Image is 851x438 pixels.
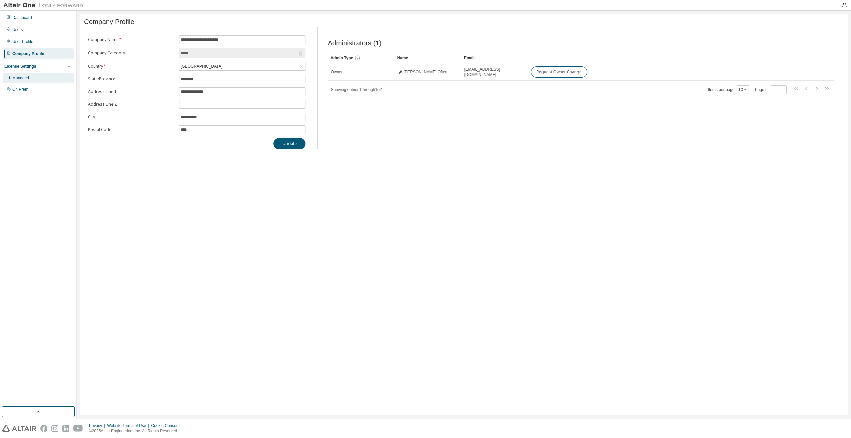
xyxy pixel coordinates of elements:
[12,87,28,92] div: On Prem
[88,64,175,69] label: Country
[88,37,175,42] label: Company Name
[62,425,69,432] img: linkedin.svg
[88,102,175,107] label: Address Line 2
[330,56,353,60] span: Admin Type
[180,63,223,70] div: [GEOGRAPHIC_DATA]
[331,87,383,92] span: Showing entries 1 through 1 of 1
[12,51,44,56] div: Company Profile
[755,85,787,94] span: Page n.
[464,67,525,77] span: [EMAIL_ADDRESS][DOMAIN_NAME]
[4,64,36,69] div: License Settings
[3,2,87,9] img: Altair One
[151,423,183,428] div: Cookie Consent
[273,138,305,149] button: Update
[397,53,459,63] div: Name
[403,69,447,75] span: [PERSON_NAME] Often
[88,76,175,82] label: State/Province
[328,39,381,47] span: Administrators (1)
[531,66,587,78] button: Request Owner Change
[12,39,33,44] div: User Profile
[89,428,184,434] p: © 2025 Altair Engineering, Inc. All Rights Reserved.
[107,423,151,428] div: Website Terms of Use
[88,127,175,132] label: Postal Code
[331,69,342,75] span: Owner
[179,62,305,70] div: [GEOGRAPHIC_DATA]
[88,114,175,120] label: City
[88,50,175,56] label: Company Category
[88,89,175,94] label: Address Line 1
[84,18,134,26] span: Company Profile
[464,53,525,63] div: Email
[51,425,58,432] img: instagram.svg
[12,75,29,81] div: Managed
[708,85,749,94] span: Items per page
[12,15,32,20] div: Dashboard
[12,27,23,32] div: Users
[73,425,83,432] img: youtube.svg
[738,87,747,92] button: 10
[89,423,107,428] div: Privacy
[40,425,47,432] img: facebook.svg
[2,425,36,432] img: altair_logo.svg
